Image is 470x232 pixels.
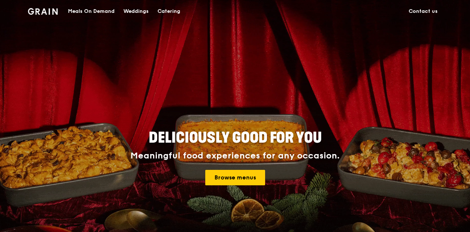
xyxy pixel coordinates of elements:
div: Meaningful food experiences for any occasion. [103,151,367,161]
img: Grain [28,8,58,15]
div: Meals On Demand [68,0,115,22]
a: Weddings [119,0,153,22]
a: Contact us [404,0,442,22]
a: Catering [153,0,185,22]
a: Browse menus [205,170,265,185]
div: Weddings [123,0,149,22]
div: Catering [158,0,180,22]
span: Deliciously good for you [149,129,322,147]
